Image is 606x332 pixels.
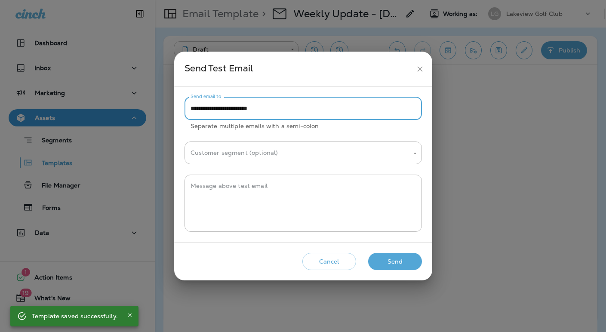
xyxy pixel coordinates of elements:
button: Open [411,150,419,157]
label: Send email to [191,93,221,100]
button: Close [125,310,135,320]
button: close [412,61,428,77]
button: Cancel [302,253,356,271]
button: Send [368,253,422,271]
div: Template saved successfully. [32,308,118,324]
p: Separate multiple emails with a semi-colon [191,121,416,131]
div: Send Test Email [185,61,412,77]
